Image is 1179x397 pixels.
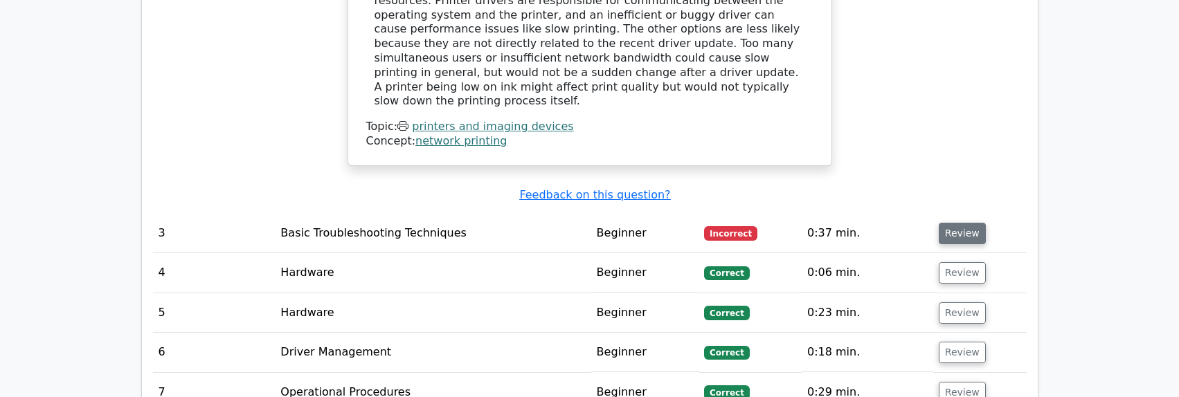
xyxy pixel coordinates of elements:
[591,293,699,333] td: Beginner
[415,134,507,147] a: network printing
[591,333,699,372] td: Beginner
[153,333,276,372] td: 6
[802,293,933,333] td: 0:23 min.
[275,214,591,253] td: Basic Troubleshooting Techniques
[275,253,591,293] td: Hardware
[153,214,276,253] td: 3
[366,120,813,134] div: Topic:
[153,293,276,333] td: 5
[939,223,986,244] button: Review
[802,333,933,372] td: 0:18 min.
[802,214,933,253] td: 0:37 min.
[366,134,813,149] div: Concept:
[939,302,986,324] button: Review
[153,253,276,293] td: 4
[704,346,749,360] span: Correct
[939,262,986,284] button: Review
[704,306,749,320] span: Correct
[591,253,699,293] td: Beginner
[275,333,591,372] td: Driver Management
[704,266,749,280] span: Correct
[591,214,699,253] td: Beginner
[939,342,986,363] button: Review
[704,226,757,240] span: Incorrect
[519,188,670,201] a: Feedback on this question?
[412,120,573,133] a: printers and imaging devices
[275,293,591,333] td: Hardware
[802,253,933,293] td: 0:06 min.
